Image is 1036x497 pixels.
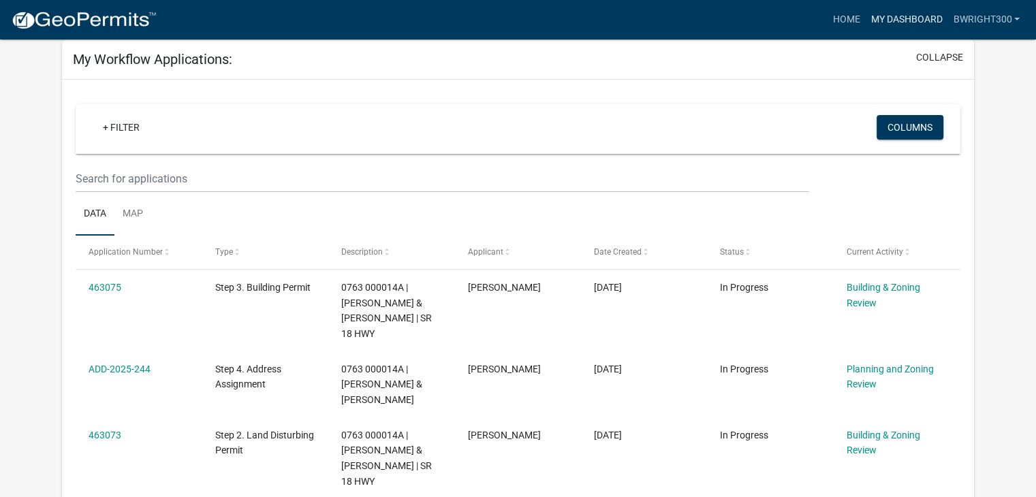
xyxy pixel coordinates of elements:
[468,282,541,293] span: Bill Wright
[947,7,1025,33] a: bwright300
[594,247,642,257] span: Date Created
[454,236,580,268] datatable-header-cell: Applicant
[215,247,233,257] span: Type
[76,193,114,236] a: Data
[720,364,768,374] span: In Progress
[594,430,622,440] span: 08/13/2025
[720,282,768,293] span: In Progress
[89,430,121,440] a: 463073
[720,430,768,440] span: In Progress
[720,247,744,257] span: Status
[89,364,151,374] a: ADD-2025-244
[76,165,809,193] input: Search for applications
[215,364,281,390] span: Step 4. Address Assignment
[834,236,960,268] datatable-header-cell: Current Activity
[594,364,622,374] span: 08/13/2025
[92,115,151,140] a: + Filter
[847,430,920,456] a: Building & Zoning Review
[89,247,163,257] span: Application Number
[468,247,503,257] span: Applicant
[847,247,903,257] span: Current Activity
[468,364,541,374] span: Bill Wright
[916,50,963,65] button: collapse
[581,236,707,268] datatable-header-cell: Date Created
[73,51,232,67] h5: My Workflow Applications:
[202,236,328,268] datatable-header-cell: Type
[847,364,934,390] a: Planning and Zoning Review
[341,247,383,257] span: Description
[215,430,314,456] span: Step 2. Land Disturbing Permit
[341,282,432,339] span: 0763 000014A | PETTIJOHN KELLY & MELODIE PETTIJOHN | SR 18 HWY
[89,282,121,293] a: 463075
[877,115,943,140] button: Columns
[114,193,151,236] a: Map
[215,282,311,293] span: Step 3. Building Permit
[847,282,920,308] a: Building & Zoning Review
[328,236,454,268] datatable-header-cell: Description
[827,7,865,33] a: Home
[468,430,541,440] span: Bill Wright
[341,364,422,406] span: 0763 000014A | PETTIJOHN KELLY & MELODIE PETTIJOHN
[594,282,622,293] span: 08/13/2025
[341,430,432,487] span: 0763 000014A | PETTIJOHN KELLY & MELODIE PETTIJOHN | SR 18 HWY
[76,236,202,268] datatable-header-cell: Application Number
[707,236,833,268] datatable-header-cell: Status
[865,7,947,33] a: My Dashboard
